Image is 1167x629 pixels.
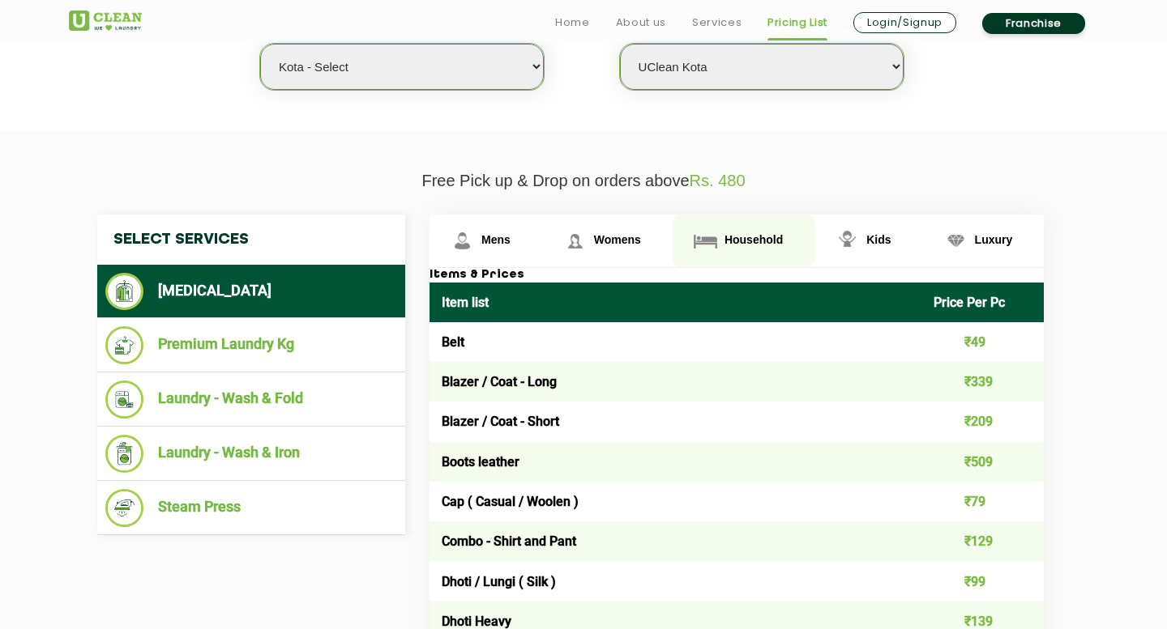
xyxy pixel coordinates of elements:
[866,233,891,246] span: Kids
[982,13,1085,34] a: Franchise
[690,172,746,189] span: Rs. 480
[105,273,143,310] img: Dry Cleaning
[430,482,921,521] td: Cap ( Casual / Woolen )
[561,227,589,255] img: Womens
[616,13,666,32] a: About us
[69,11,142,31] img: UClean Laundry and Dry Cleaning
[97,215,405,265] h4: Select Services
[921,442,1045,482] td: ₹509
[975,233,1013,246] span: Luxury
[921,283,1045,322] th: Price Per Pc
[430,402,921,441] td: Blazer / Coat - Short
[430,362,921,402] td: Blazer / Coat - Long
[430,268,1044,283] h3: Items & Prices
[594,233,641,246] span: Womens
[105,326,143,364] img: Premium Laundry Kg
[481,233,511,246] span: Mens
[921,362,1045,402] td: ₹339
[430,322,921,362] td: Belt
[105,326,397,364] li: Premium Laundry Kg
[555,13,590,32] a: Home
[430,561,921,601] td: Dhoti / Lungi ( Silk )
[430,283,921,322] th: Item list
[430,442,921,482] td: Boots leather
[105,435,143,473] img: Laundry - Wash & Iron
[448,227,477,255] img: Mens
[921,402,1045,441] td: ₹209
[105,489,397,527] li: Steam Press
[691,227,720,255] img: Household
[105,435,397,473] li: Laundry - Wash & Iron
[853,12,956,33] a: Login/Signup
[105,489,143,527] img: Steam Press
[69,172,1098,190] p: Free Pick up & Drop on orders above
[692,13,742,32] a: Services
[430,521,921,561] td: Combo - Shirt and Pant
[767,13,827,32] a: Pricing List
[921,322,1045,362] td: ₹49
[921,561,1045,601] td: ₹99
[942,227,970,255] img: Luxury
[725,233,783,246] span: Household
[105,273,397,310] li: [MEDICAL_DATA]
[921,521,1045,561] td: ₹129
[105,380,397,419] li: Laundry - Wash & Fold
[833,227,861,255] img: Kids
[921,482,1045,521] td: ₹79
[105,380,143,419] img: Laundry - Wash & Fold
